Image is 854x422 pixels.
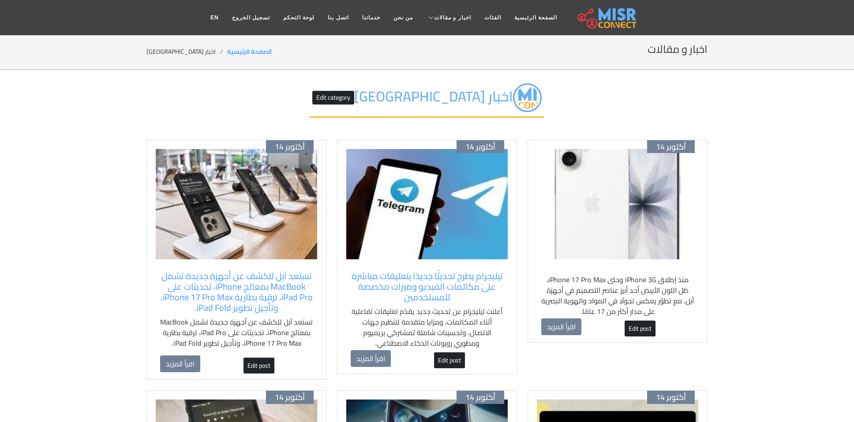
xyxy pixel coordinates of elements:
a: اقرأ المزيد [160,355,200,372]
a: الصفحة الرئيسية [227,46,272,57]
img: main.misr_connect [577,7,637,29]
li: اخبار [GEOGRAPHIC_DATA] [146,47,227,56]
a: تستعد آبل للكشف عن أجهزة جديدة تشمل MacBook بمعالج iPhone، تحديثات على iPad Pro، ترقية بطارية iPh... [160,271,313,313]
span: أكتوبر 14 [275,392,305,402]
p: تستعد آبل للكشف عن أجهزة جديدة تشمل MacBook بمعالج iPhone، تحديثات على iPad Pro، ترقية بطارية iPh... [160,317,313,348]
span: أكتوبر 14 [656,392,686,402]
img: مجموعة من هواتف آيفون باللون الأبيض من iPhone 3G إلى iPhone 17 Pro Max [537,149,698,259]
button: Edit category [312,91,354,105]
img: أجهزة آبل الجديدة وخطط التحديثات المنتظرة لعام 2025 [156,149,317,259]
a: من نحن [387,9,420,26]
a: تسجيل الخروج [225,9,277,26]
h2: اخبار و مقالات [648,43,708,56]
a: الصفحة الرئيسية [508,9,564,26]
a: اخبار و مقالات [420,9,478,26]
span: أكتوبر 14 [275,142,305,152]
a: اقرأ المزيد [351,350,391,367]
a: الفئات [478,9,508,26]
h2: اخبار [GEOGRAPHIC_DATA] [310,83,544,118]
a: خدماتنا [356,9,387,26]
p: أعلنت تيليجرام عن تحديث جديد يقدّم تعليقات تفاعلية أثناء المكالمات، ومزايا متقدمة لتنظيم جهات الا... [351,306,503,348]
a: لوحة التحكم [277,9,321,26]
p: منذ إطلاق iPhone 3G وحتى iPhone 17 Pro Max، ظل اللون الأبيض أحد أبرز عناصر التصميم في أجهزة أبل، ... [541,274,694,317]
span: أكتوبر 14 [656,142,686,152]
a: تيليجرام يطرح تحديثًا جديدًا بتعليقات مباشرة على مكالمات الفيديو وميزات مخصصة للمستخدمين [351,271,503,302]
a: EN [204,9,225,26]
span: أكتوبر 14 [465,392,495,402]
a: Edit post [243,358,274,373]
img: واجهة مكالمة فيديو على تيليجرام مع تعليقات فورية وإيموجي تفاعلي [346,149,508,259]
img: Jffy6wOTz3TJaCfdu8D1.png [513,83,542,112]
span: اخبار و مقالات [434,14,471,22]
a: Edit post [434,352,465,368]
a: اقرأ المزيد [541,318,581,335]
span: أكتوبر 14 [465,142,495,152]
a: Edit post [625,321,655,336]
a: اتصل بنا [321,9,355,26]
